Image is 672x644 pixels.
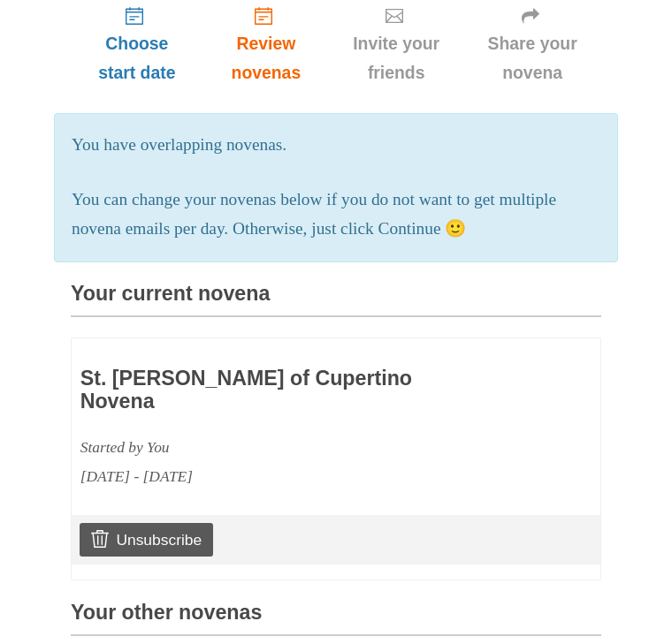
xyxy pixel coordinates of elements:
span: Invite your friends [347,30,446,88]
div: Started by You [80,434,489,463]
span: Choose start date [88,30,186,88]
a: Unsubscribe [80,524,213,557]
h3: St. [PERSON_NAME] of Cupertino Novena [80,368,489,413]
p: You have overlapping novenas. [72,132,600,161]
span: Review novenas [221,30,311,88]
h3: Your other novenas [71,602,601,637]
div: [DATE] - [DATE] [80,463,489,492]
h3: Your current novena [71,284,601,318]
span: Share your novena [481,30,584,88]
p: You can change your novenas below if you do not want to get multiple novena emails per day. Other... [72,186,600,245]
